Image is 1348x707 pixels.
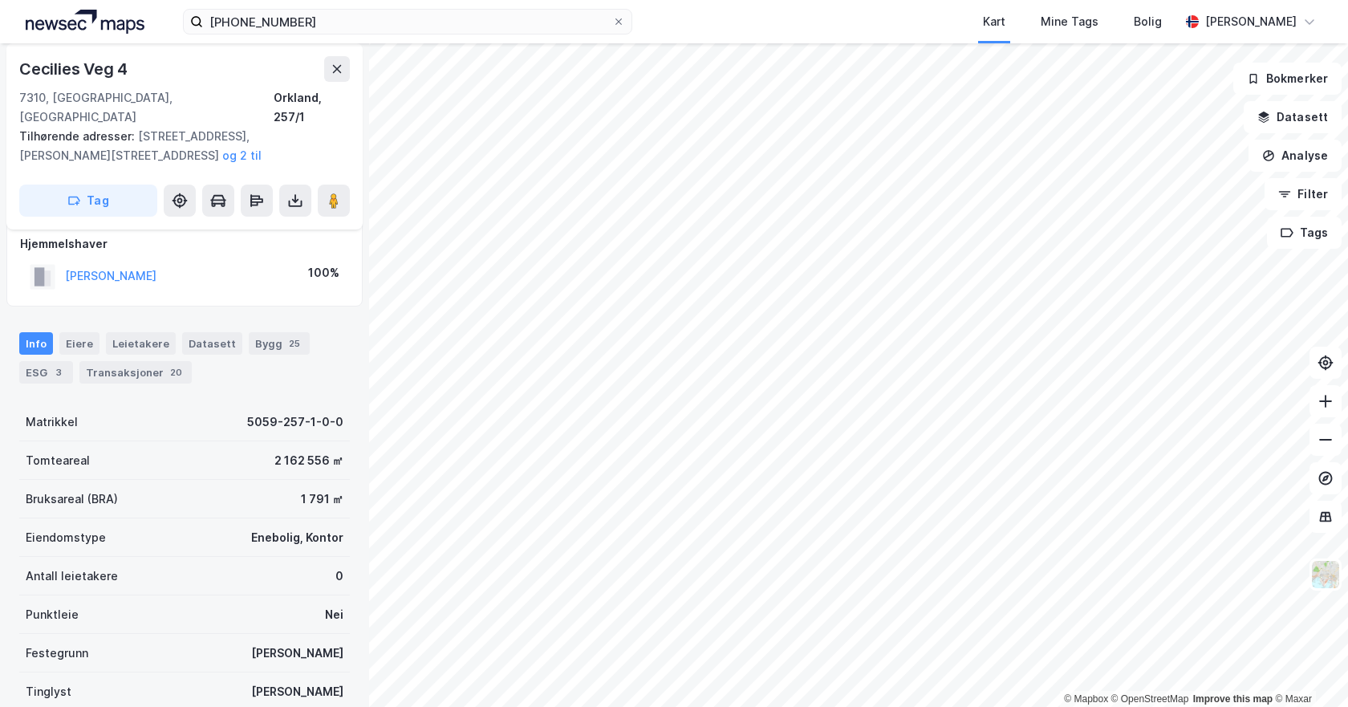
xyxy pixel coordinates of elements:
iframe: Chat Widget [1268,630,1348,707]
div: Leietakere [106,332,176,355]
div: Tinglyst [26,682,71,701]
div: Hjemmelshaver [20,234,349,254]
div: Orkland, 257/1 [274,88,350,127]
div: [PERSON_NAME] [251,682,343,701]
a: Improve this map [1193,693,1273,705]
div: Matrikkel [26,412,78,432]
div: Bygg [249,332,310,355]
div: 5059-257-1-0-0 [247,412,343,432]
div: Transaksjoner [79,361,192,384]
div: Mine Tags [1041,12,1098,31]
img: logo.a4113a55bc3d86da70a041830d287a7e.svg [26,10,144,34]
div: Eiendomstype [26,528,106,547]
div: Festegrunn [26,644,88,663]
div: Tomteareal [26,451,90,470]
div: 7310, [GEOGRAPHIC_DATA], [GEOGRAPHIC_DATA] [19,88,274,127]
div: [STREET_ADDRESS], [PERSON_NAME][STREET_ADDRESS] [19,127,337,165]
button: Tags [1267,217,1342,249]
button: Filter [1265,178,1342,210]
div: 20 [167,364,185,380]
input: Søk på adresse, matrikkel, gårdeiere, leietakere eller personer [203,10,612,34]
div: 2 162 556 ㎡ [274,451,343,470]
div: 25 [286,335,303,351]
div: [PERSON_NAME] [251,644,343,663]
div: Bolig [1134,12,1162,31]
span: Tilhørende adresser: [19,129,138,143]
div: Antall leietakere [26,567,118,586]
button: Tag [19,185,157,217]
a: OpenStreetMap [1111,693,1189,705]
div: Kart [983,12,1005,31]
div: 100% [308,263,339,282]
img: Z [1310,559,1341,590]
div: 1 791 ㎡ [301,490,343,509]
button: Analyse [1249,140,1342,172]
div: Datasett [182,332,242,355]
button: Datasett [1244,101,1342,133]
div: 3 [51,364,67,380]
div: Eiere [59,332,99,355]
div: Nei [325,605,343,624]
button: Bokmerker [1233,63,1342,95]
div: Enebolig, Kontor [251,528,343,547]
div: Bruksareal (BRA) [26,490,118,509]
div: [PERSON_NAME] [1205,12,1297,31]
a: Mapbox [1064,693,1108,705]
div: ESG [19,361,73,384]
div: Kontrollprogram for chat [1268,630,1348,707]
div: Info [19,332,53,355]
div: 0 [335,567,343,586]
div: Cecilies Veg 4 [19,56,131,82]
div: Punktleie [26,605,79,624]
